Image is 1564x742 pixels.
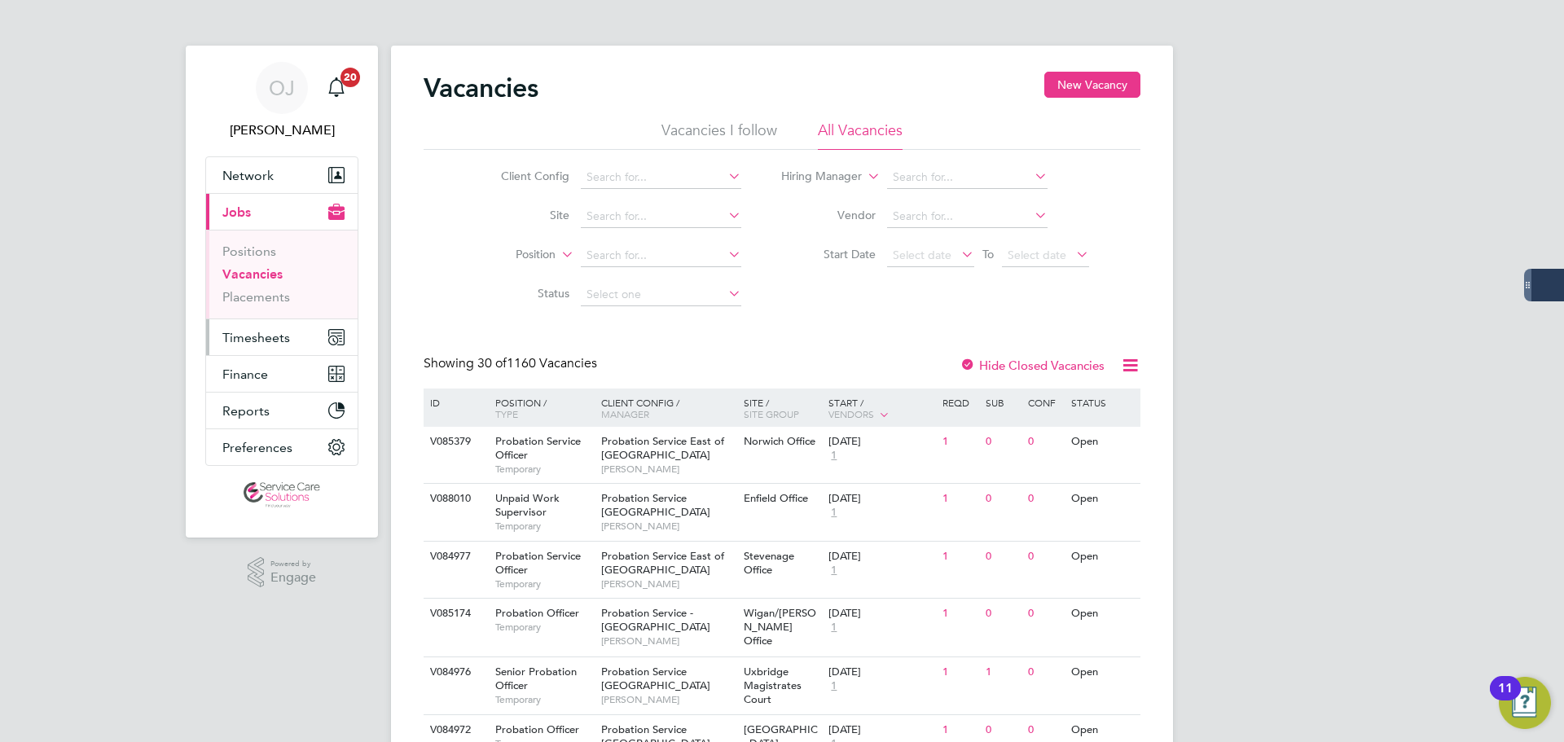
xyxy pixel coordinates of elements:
div: Open [1067,599,1138,629]
span: Enfield Office [744,491,808,505]
h2: Vacancies [424,72,538,104]
div: Reqd [938,389,981,416]
span: Preferences [222,440,292,455]
div: 0 [1024,657,1066,687]
label: Start Date [782,247,876,261]
div: [DATE] [828,435,934,449]
div: Client Config / [597,389,740,428]
span: Probation Service [GEOGRAPHIC_DATA] [601,665,710,692]
div: 0 [982,427,1024,457]
span: Stevenage Office [744,549,794,577]
span: Temporary [495,463,593,476]
div: 1 [938,427,981,457]
div: V085379 [426,427,483,457]
div: [DATE] [828,492,934,506]
button: Jobs [206,194,358,230]
input: Search for... [581,166,741,189]
span: Timesheets [222,330,290,345]
div: 0 [1024,427,1066,457]
div: 0 [1024,599,1066,629]
span: Norwich Office [744,434,815,448]
span: 1 [828,679,839,693]
div: 11 [1498,688,1513,709]
button: Preferences [206,429,358,465]
div: 0 [1024,542,1066,572]
span: 1 [828,621,839,634]
span: Vendors [828,407,874,420]
div: Open [1067,657,1138,687]
div: [DATE] [828,723,934,737]
span: Probation Service East of [GEOGRAPHIC_DATA] [601,434,724,462]
div: [DATE] [828,607,934,621]
input: Search for... [887,205,1048,228]
input: Search for... [887,166,1048,189]
a: OJ[PERSON_NAME] [205,62,358,140]
div: V088010 [426,484,483,514]
span: Reports [222,403,270,419]
span: Probation Service Officer [495,549,581,577]
label: Vendor [782,208,876,222]
span: Senior Probation Officer [495,665,577,692]
span: To [977,244,999,265]
span: Jobs [222,204,251,220]
span: OJ [269,77,295,99]
div: Open [1067,484,1138,514]
label: Hide Closed Vacancies [960,358,1105,373]
span: [PERSON_NAME] [601,463,736,476]
span: Temporary [495,693,593,706]
div: V084977 [426,542,483,572]
button: Finance [206,356,358,392]
span: Wigan/[PERSON_NAME] Office [744,606,816,648]
div: Site / [740,389,825,428]
div: Open [1067,542,1138,572]
span: Uxbridge Magistrates Court [744,665,802,706]
div: Open [1067,427,1138,457]
span: Temporary [495,520,593,533]
span: 1160 Vacancies [477,355,597,371]
span: 1 [828,564,839,577]
a: Vacancies [222,266,283,282]
div: 0 [1024,484,1066,514]
img: servicecare-logo-retina.png [244,482,320,508]
button: Reports [206,393,358,428]
div: Start / [824,389,938,429]
li: Vacancies I follow [661,121,777,150]
span: Temporary [495,577,593,591]
div: 1 [938,657,981,687]
div: V084976 [426,657,483,687]
span: Probation Officer [495,722,579,736]
div: 0 [982,484,1024,514]
span: [PERSON_NAME] [601,577,736,591]
div: 0 [982,542,1024,572]
span: Manager [601,407,649,420]
input: Search for... [581,205,741,228]
button: Network [206,157,358,193]
span: Network [222,168,274,183]
div: 1 [938,542,981,572]
div: Status [1067,389,1138,416]
label: Hiring Manager [768,169,862,185]
span: Oliver Jefferson [205,121,358,140]
span: Select date [1008,248,1066,262]
a: Placements [222,289,290,305]
input: Search for... [581,244,741,267]
div: Sub [982,389,1024,416]
span: [PERSON_NAME] [601,693,736,706]
div: 1 [938,484,981,514]
span: [PERSON_NAME] [601,634,736,648]
button: New Vacancy [1044,72,1140,98]
span: Probation Service [GEOGRAPHIC_DATA] [601,491,710,519]
li: All Vacancies [818,121,903,150]
label: Client Config [476,169,569,183]
span: Probation Service Officer [495,434,581,462]
span: Powered by [270,557,316,571]
label: Status [476,286,569,301]
span: Type [495,407,518,420]
span: 30 of [477,355,507,371]
span: Probation Service - [GEOGRAPHIC_DATA] [601,606,710,634]
span: Site Group [744,407,799,420]
a: Powered byEngage [248,557,317,588]
div: Conf [1024,389,1066,416]
div: Jobs [206,230,358,318]
span: Probation Service East of [GEOGRAPHIC_DATA] [601,549,724,577]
